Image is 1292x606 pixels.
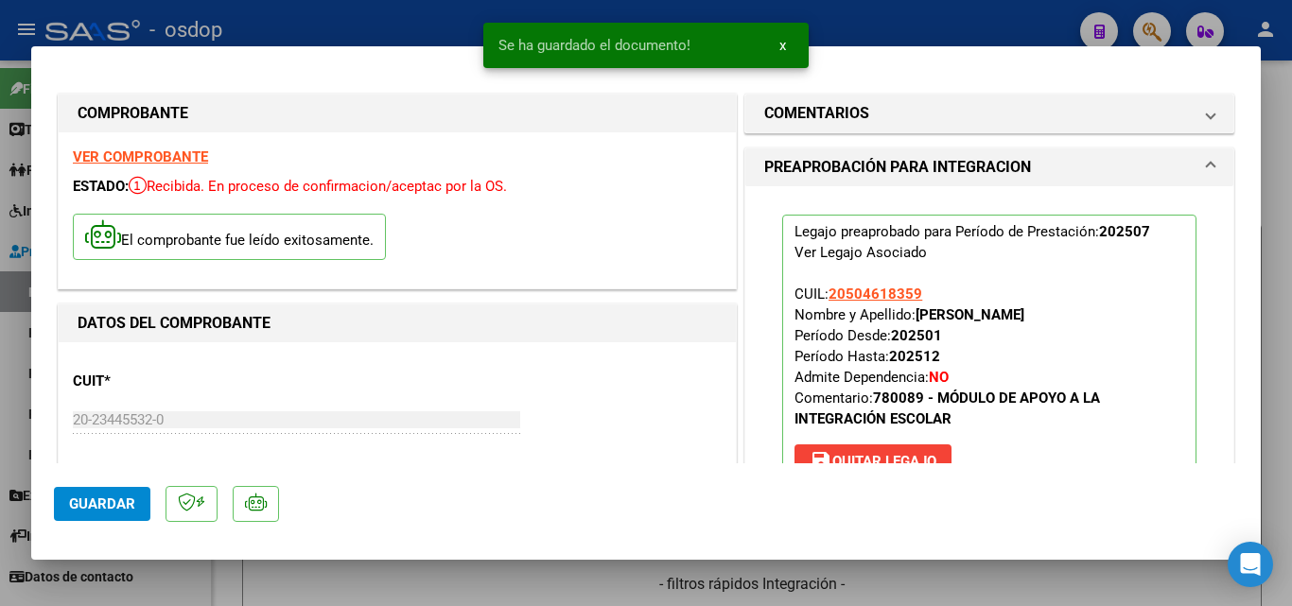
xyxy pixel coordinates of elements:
[78,104,188,122] strong: COMPROBANTE
[764,156,1031,179] h1: PREAPROBACIÓN PARA INTEGRACION
[794,242,927,263] div: Ver Legajo Asociado
[745,186,1233,530] div: PREAPROBACIÓN PARA INTEGRACION
[794,390,1100,427] span: Comentario:
[129,178,507,195] span: Recibida. En proceso de confirmacion/aceptac por la OS.
[779,37,786,54] span: x
[1228,542,1273,587] div: Open Intercom Messenger
[764,28,801,62] button: x
[810,449,832,472] mat-icon: save
[764,102,869,125] h1: COMENTARIOS
[498,36,690,55] span: Se ha guardado el documento!
[829,286,922,303] span: 20504618359
[1099,223,1150,240] strong: 202507
[794,444,952,478] button: Quitar Legajo
[745,148,1233,186] mat-expansion-panel-header: PREAPROBACIÓN PARA INTEGRACION
[889,348,940,365] strong: 202512
[54,487,150,521] button: Guardar
[69,495,135,512] span: Guardar
[73,178,129,195] span: ESTADO:
[810,453,936,470] span: Quitar Legajo
[794,286,1100,427] span: CUIL: Nombre y Apellido: Período Desde: Período Hasta: Admite Dependencia:
[916,306,1024,323] strong: [PERSON_NAME]
[782,215,1196,487] p: Legajo preaprobado para Período de Prestación:
[73,371,268,392] p: CUIT
[929,369,949,386] strong: NO
[745,95,1233,132] mat-expansion-panel-header: COMENTARIOS
[73,148,208,165] a: VER COMPROBANTE
[891,327,942,344] strong: 202501
[794,390,1100,427] strong: 780089 - MÓDULO DE APOYO A LA INTEGRACIÓN ESCOLAR
[73,214,386,260] p: El comprobante fue leído exitosamente.
[78,314,271,332] strong: DATOS DEL COMPROBANTE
